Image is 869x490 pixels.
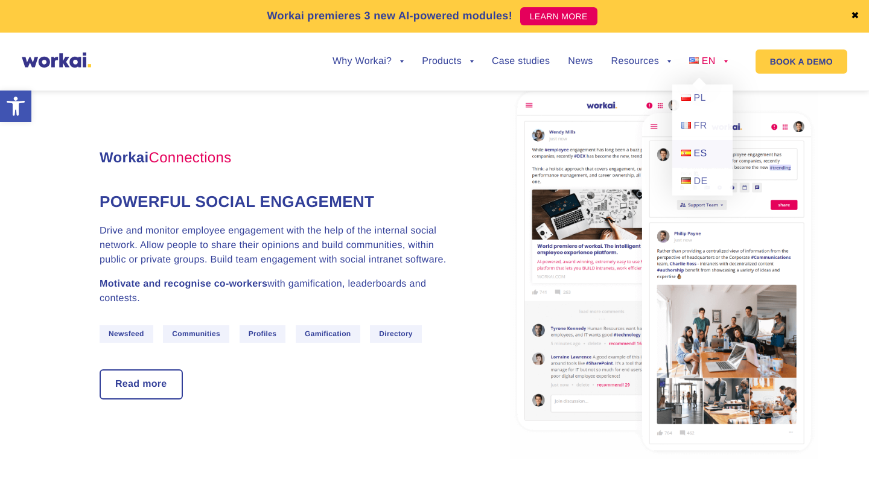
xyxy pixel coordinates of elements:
[756,49,847,74] a: BOOK A DEMO
[694,148,707,159] span: ES
[492,57,550,66] a: Case studies
[100,277,462,306] p: with gamification, leaderboards and contests.
[149,150,232,166] span: Connections
[694,121,707,131] span: FR
[100,224,462,267] p: Drive and monitor employee engagement with the help of the internal social network. Allow people ...
[100,279,267,289] strong: Motivate and recognise co-workers
[694,93,706,103] span: PL
[296,325,360,343] span: Gamification
[694,176,708,186] span: DE
[163,325,229,343] span: Communities
[520,7,597,25] a: LEARN MORE
[240,325,286,343] span: Profiles
[851,11,859,21] a: ✖
[611,57,671,66] a: Resources
[672,112,733,140] a: FR
[100,325,153,343] span: Newsfeed
[267,8,512,24] p: Workai premieres 3 new AI-powered modules!
[672,140,733,168] a: ES
[370,325,422,343] span: Directory
[422,57,474,66] a: Products
[333,57,404,66] a: Why Workai?
[568,57,593,66] a: News
[672,168,733,196] a: DE
[101,371,182,398] a: Read more
[100,147,462,169] h3: Workai
[702,56,716,66] span: EN
[672,84,733,112] a: PL
[100,191,462,212] h4: Powerful social engagement
[6,386,332,484] iframe: Popup CTA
